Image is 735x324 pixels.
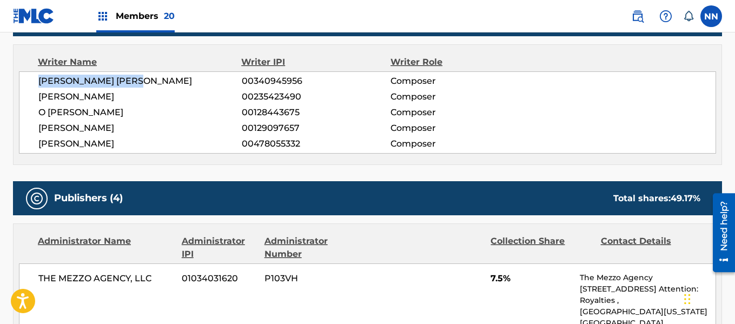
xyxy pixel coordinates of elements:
div: Help [655,5,677,27]
span: [PERSON_NAME] [PERSON_NAME] [38,75,242,88]
span: Composer [390,90,526,103]
span: 00235423490 [242,90,390,103]
span: [PERSON_NAME] [38,122,242,135]
div: Contact Details [601,235,703,261]
div: Notifications [683,11,694,22]
a: Public Search [627,5,648,27]
span: Composer [390,137,526,150]
span: 49.17 % [671,193,700,203]
span: Composer [390,106,526,119]
p: The Mezzo Agency [580,272,716,283]
span: O [PERSON_NAME] [38,106,242,119]
img: Publishers [30,192,43,205]
span: 01034031620 [182,272,256,285]
img: search [631,10,644,23]
span: Members [116,10,175,22]
div: Administrator Number [264,235,366,261]
span: 20 [164,11,175,21]
div: Administrator IPI [182,235,256,261]
span: 00129097657 [242,122,390,135]
span: Composer [390,75,526,88]
iframe: Resource Center [705,189,735,276]
p: [GEOGRAPHIC_DATA][US_STATE] [580,306,716,318]
img: MLC Logo [13,8,55,24]
span: THE MEZZO AGENCY, LLC [38,272,174,285]
span: 00340945956 [242,75,390,88]
span: 00128443675 [242,106,390,119]
span: 00478055332 [242,137,390,150]
div: Writer IPI [241,56,390,69]
span: Composer [390,122,526,135]
div: Collection Share [491,235,592,261]
div: Total shares: [613,192,700,205]
span: 7.5% [491,272,572,285]
span: P103VH [264,272,366,285]
div: Writer Role [390,56,526,69]
div: Drag [684,283,691,315]
div: Writer Name [38,56,241,69]
p: [STREET_ADDRESS] Attention: Royalties , [580,283,716,306]
img: Top Rightsholders [96,10,109,23]
span: [PERSON_NAME] [38,90,242,103]
h5: Publishers (4) [54,192,123,204]
iframe: Chat Widget [681,272,735,324]
span: [PERSON_NAME] [38,137,242,150]
div: Administrator Name [38,235,174,261]
div: User Menu [700,5,722,27]
img: help [659,10,672,23]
